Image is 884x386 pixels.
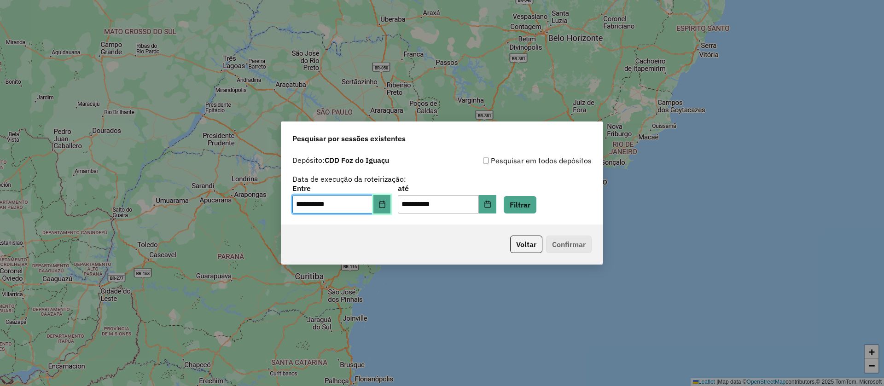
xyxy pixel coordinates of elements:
[292,133,406,144] span: Pesquisar por sessões existentes
[292,183,390,194] label: Entre
[292,155,389,166] label: Depósito:
[398,183,496,194] label: até
[373,195,391,213] button: Choose Date
[292,173,406,184] label: Data de execução da roteirização:
[479,195,496,213] button: Choose Date
[442,155,592,166] div: Pesquisar em todos depósitos
[325,156,389,165] strong: CDD Foz do Iguaçu
[510,236,542,253] button: Voltar
[504,196,536,213] button: Filtrar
